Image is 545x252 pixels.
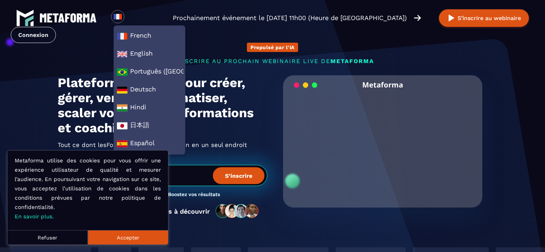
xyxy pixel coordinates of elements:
a: Connexion [11,27,56,43]
button: S’inscrire au webinaire [439,9,529,27]
p: s'inscrire au prochain webinaire live de [58,58,488,65]
p: Prochainement événement le [DATE] 11h00 (Heure de [GEOGRAPHIC_DATA]) [173,13,407,23]
input: Search for option [130,14,136,22]
img: community-people [214,204,262,219]
h2: Tout ce dont les ont besoin en un seul endroit [58,139,267,151]
button: Refuser [8,230,88,244]
img: logo [39,13,97,23]
span: Formateur/Trices [106,139,157,151]
button: Accepter [88,230,168,244]
span: METAFORMA [330,58,374,65]
img: logo [16,9,34,27]
img: arrow-right [414,14,421,22]
a: En savoir plus. [15,213,54,220]
h2: Metaforma [362,75,403,94]
h3: Boostez vos résultats [168,191,220,198]
video: Your browser does not support the video tag. [288,94,477,189]
h1: Plateforme pour créer, gérer, vendre, automatiser, scaler vos services, formations et coachings. [58,75,267,135]
img: loading [294,82,317,89]
button: S’inscrire [213,167,264,184]
span: 13-en-1 [129,75,177,90]
img: fr [113,12,122,21]
div: Search for option [124,10,142,26]
p: Metaforma utilise des cookies pour vous offrir une expérience utilisateur de qualité et mesurer l... [15,156,161,221]
img: play [447,14,456,23]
